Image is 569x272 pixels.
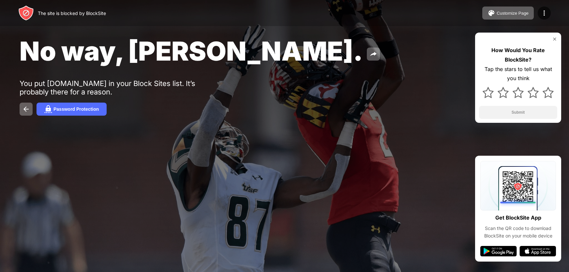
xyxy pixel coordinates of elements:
img: star.svg [543,87,554,98]
button: Submit [479,106,557,119]
img: menu-icon.svg [540,9,548,17]
div: Password Protection [53,107,99,112]
div: Scan the QR code to download BlockSite on your mobile device [480,225,556,239]
button: Password Protection [37,103,107,116]
img: star.svg [483,87,494,98]
div: Tap the stars to tell us what you think [479,64,557,83]
img: header-logo.svg [18,5,34,21]
div: How Would You Rate BlockSite? [479,46,557,64]
img: app-store.svg [519,246,556,256]
img: star.svg [513,87,524,98]
span: No way, [PERSON_NAME]. [20,35,363,67]
div: You put [DOMAIN_NAME] in your Block Sites list. It’s probably there for a reason. [20,79,221,96]
img: star.svg [498,87,509,98]
div: Get BlockSite App [495,213,541,222]
img: rate-us-close.svg [552,36,557,42]
img: password.svg [44,105,52,113]
div: The site is blocked by BlockSite [38,10,106,16]
img: google-play.svg [480,246,517,256]
div: Customize Page [497,11,529,16]
img: pallet.svg [487,9,495,17]
img: star.svg [528,87,539,98]
button: Customize Page [482,7,534,20]
img: back.svg [22,105,30,113]
img: share.svg [369,50,377,58]
img: qrcode.svg [480,161,556,210]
